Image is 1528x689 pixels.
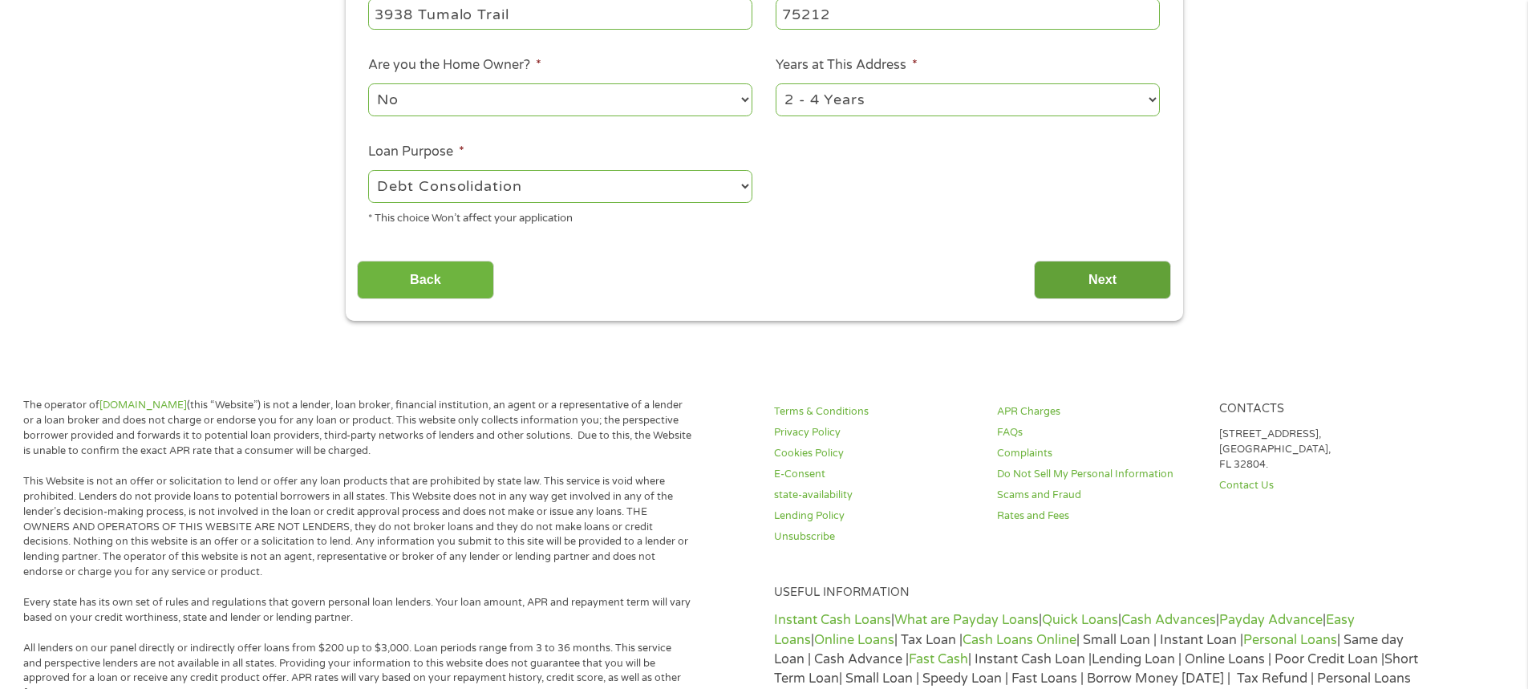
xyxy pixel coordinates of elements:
a: Fast Cash [909,651,968,667]
label: Loan Purpose [368,144,464,160]
a: Terms & Conditions [774,404,978,419]
a: APR Charges [997,404,1201,419]
a: Cash Advances [1121,612,1216,628]
a: Quick Loans [1042,612,1118,628]
a: Instant Cash Loans [774,612,891,628]
a: Do Not Sell My Personal Information [997,467,1201,482]
a: Online Loans [814,632,894,648]
p: [STREET_ADDRESS], [GEOGRAPHIC_DATA], FL 32804. [1219,427,1423,472]
div: * This choice Won’t affect your application [368,205,752,227]
p: The operator of (this “Website”) is not a lender, loan broker, financial institution, an agent or... [23,398,692,459]
a: E-Consent [774,467,978,482]
a: Cookies Policy [774,446,978,461]
a: FAQs [997,425,1201,440]
a: Unsubscribe [774,529,978,545]
h4: Contacts [1219,402,1423,417]
a: [DOMAIN_NAME] [99,399,187,411]
label: Years at This Address [776,57,918,74]
h4: Useful Information [774,586,1423,601]
a: Personal Loans [1243,632,1337,648]
a: Rates and Fees [997,509,1201,524]
a: What are Payday Loans [894,612,1039,628]
p: This Website is not an offer or solicitation to lend or offer any loan products that are prohibit... [23,474,692,580]
a: Cash Loans Online [963,632,1076,648]
a: Contact Us [1219,478,1423,493]
a: state-availability [774,488,978,503]
a: Payday Advance [1219,612,1323,628]
a: Privacy Policy [774,425,978,440]
a: Easy Loans [774,612,1355,647]
p: Every state has its own set of rules and regulations that govern personal loan lenders. Your loan... [23,595,692,626]
a: Scams and Fraud [997,488,1201,503]
input: Back [357,261,494,300]
input: Next [1034,261,1171,300]
label: Are you the Home Owner? [368,57,541,74]
a: Complaints [997,446,1201,461]
a: Lending Policy [774,509,978,524]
